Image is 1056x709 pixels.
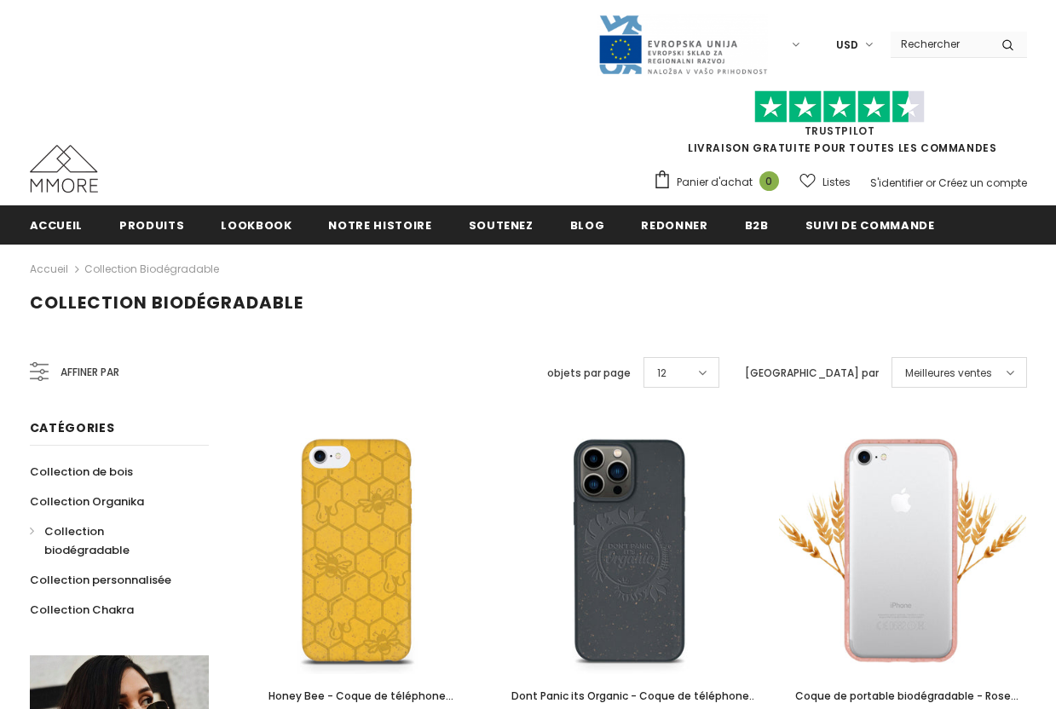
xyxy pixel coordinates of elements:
[30,595,134,625] a: Collection Chakra
[570,205,605,244] a: Blog
[597,14,768,76] img: Javni Razpis
[30,419,115,436] span: Catégories
[870,176,923,190] a: S'identifier
[30,291,303,314] span: Collection biodégradable
[653,170,788,195] a: Panier d'achat 0
[653,98,1027,155] span: LIVRAISON GRATUITE POUR TOUTES LES COMMANDES
[805,124,875,138] a: TrustPilot
[30,464,133,480] span: Collection de bois
[469,217,534,233] span: soutenez
[822,174,851,191] span: Listes
[779,687,1026,706] a: Coque de portable biodégradable - Rose transparent
[30,565,171,595] a: Collection personnalisée
[30,259,68,280] a: Accueil
[745,365,879,382] label: [GEOGRAPHIC_DATA] par
[745,217,769,233] span: B2B
[469,205,534,244] a: soutenez
[641,217,707,233] span: Redonner
[221,217,291,233] span: Lookbook
[61,363,119,382] span: Affiner par
[119,205,184,244] a: Produits
[506,687,753,706] a: Dont Panic its Organic - Coque de téléphone biodégradable
[805,217,935,233] span: Suivi de commande
[30,602,134,618] span: Collection Chakra
[44,523,130,558] span: Collection biodégradable
[119,217,184,233] span: Produits
[30,145,98,193] img: Cas MMORE
[570,217,605,233] span: Blog
[891,32,989,56] input: Search Site
[30,205,84,244] a: Accueil
[657,365,666,382] span: 12
[754,90,925,124] img: Faites confiance aux étoiles pilotes
[30,493,144,510] span: Collection Organika
[759,171,779,191] span: 0
[926,176,936,190] span: or
[805,205,935,244] a: Suivi de commande
[221,205,291,244] a: Lookbook
[30,572,171,588] span: Collection personnalisée
[30,487,144,516] a: Collection Organika
[677,174,753,191] span: Panier d'achat
[597,37,768,51] a: Javni Razpis
[30,457,133,487] a: Collection de bois
[328,217,431,233] span: Notre histoire
[905,365,992,382] span: Meilleures ventes
[547,365,631,382] label: objets par page
[30,516,190,565] a: Collection biodégradable
[234,687,482,706] a: Honey Bee - Coque de téléphone biodégradable - Jaune, Orange et Noir
[328,205,431,244] a: Notre histoire
[641,205,707,244] a: Redonner
[30,217,84,233] span: Accueil
[799,167,851,197] a: Listes
[745,205,769,244] a: B2B
[938,176,1027,190] a: Créez un compte
[836,37,858,54] span: USD
[84,262,219,276] a: Collection biodégradable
